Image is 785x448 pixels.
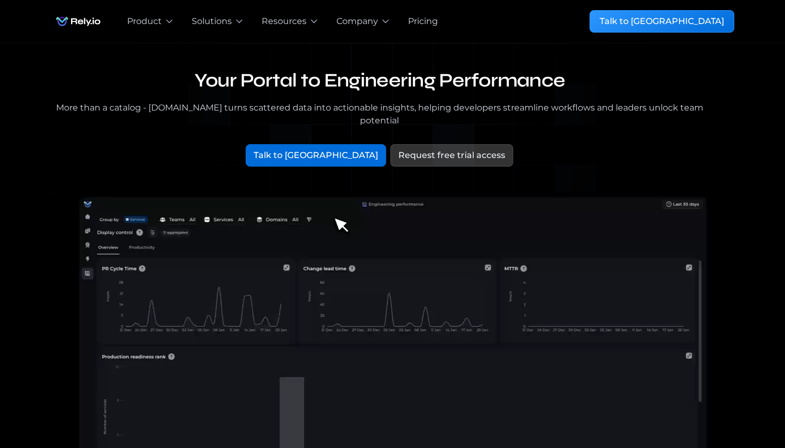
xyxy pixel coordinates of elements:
[262,15,307,28] div: Resources
[127,15,162,28] div: Product
[398,149,505,162] div: Request free trial access
[600,15,724,28] div: Talk to [GEOGRAPHIC_DATA]
[590,10,734,33] a: Talk to [GEOGRAPHIC_DATA]
[51,101,709,127] div: More than a catalog - [DOMAIN_NAME] turns scattered data into actionable insights, helping develo...
[51,11,106,32] img: Rely.io logo
[246,144,386,167] a: Talk to [GEOGRAPHIC_DATA]
[390,144,513,167] a: Request free trial access
[51,11,106,32] a: home
[408,15,438,28] a: Pricing
[192,15,232,28] div: Solutions
[254,149,378,162] div: Talk to [GEOGRAPHIC_DATA]
[51,69,709,93] h1: Your Portal to Engineering Performance
[336,15,378,28] div: Company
